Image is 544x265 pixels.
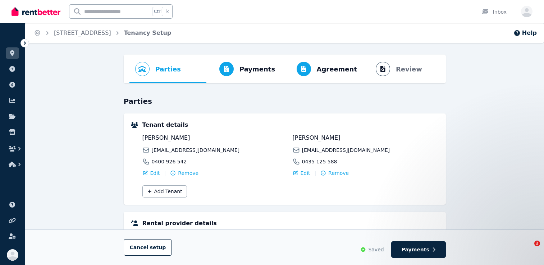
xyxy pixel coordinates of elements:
button: Parties [129,55,187,83]
button: Payments [391,241,446,258]
span: 0400 926 542 [152,158,187,165]
span: [PERSON_NAME] [293,134,439,142]
div: Inbox [481,8,507,15]
span: Payments [402,246,429,253]
nav: Progress [124,55,446,83]
nav: Breadcrumb [25,23,180,43]
span: Remove [178,169,198,177]
button: Edit [293,169,310,177]
span: 2 [534,241,540,246]
span: 0435 125 588 [302,158,337,165]
span: Parties [155,64,181,74]
h5: Rental provider details [142,219,439,228]
button: Remove [320,169,349,177]
button: Edit [142,169,160,177]
span: [EMAIL_ADDRESS][DOMAIN_NAME] [152,147,240,154]
button: Cancelsetup [124,239,172,256]
img: RentBetter [12,6,60,17]
span: | [315,169,316,177]
button: Add Tenant [142,185,187,197]
button: Agreement [284,55,363,83]
span: setup [150,244,166,251]
span: Cancel [130,245,166,250]
span: [EMAIL_ADDRESS][DOMAIN_NAME] [302,147,390,154]
span: Tenancy Setup [124,29,172,37]
span: Ctrl [152,7,163,16]
h3: Parties [124,96,446,106]
button: Payments [206,55,281,83]
span: | [164,169,166,177]
span: Edit [150,169,160,177]
button: Remove [170,169,198,177]
span: Agreement [317,64,357,74]
img: Rental providers [131,220,138,226]
a: [STREET_ADDRESS] [54,29,111,36]
h5: Tenant details [142,121,439,129]
span: [PERSON_NAME] [142,134,288,142]
span: Remove [328,169,349,177]
span: Payments [239,64,275,74]
span: k [166,9,169,14]
span: Saved [368,246,384,253]
iframe: Intercom live chat [520,241,537,258]
button: Help [513,29,537,37]
span: Edit [301,169,310,177]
